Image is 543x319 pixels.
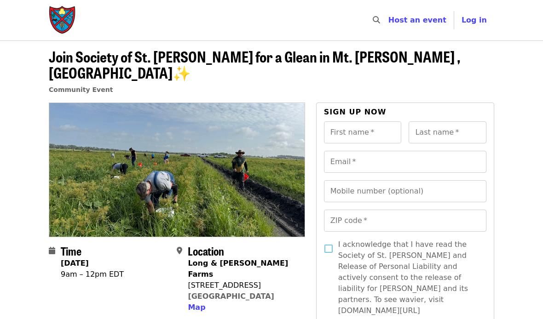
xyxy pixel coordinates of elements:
[324,210,486,232] input: ZIP code
[61,259,89,268] strong: [DATE]
[49,6,76,35] img: Society of St. Andrew - Home
[49,246,55,255] i: calendar icon
[409,121,486,143] input: Last name
[61,269,124,280] div: 9am – 12pm EDT
[324,121,402,143] input: First name
[188,280,297,291] div: [STREET_ADDRESS]
[388,16,446,24] a: Host an event
[324,180,486,202] input: Mobile number (optional)
[188,302,205,313] button: Map
[49,86,113,93] a: Community Event
[177,246,182,255] i: map-marker-alt icon
[188,243,224,259] span: Location
[454,11,494,29] button: Log in
[324,108,387,116] span: Sign up now
[188,292,274,301] a: [GEOGRAPHIC_DATA]
[49,103,305,236] img: Join Society of St. Andrew for a Glean in Mt. Dora , FL✨ organized by Society of St. Andrew
[386,9,393,31] input: Search
[462,16,487,24] span: Log in
[188,259,288,279] strong: Long & [PERSON_NAME] Farms
[324,151,486,173] input: Email
[49,46,461,83] span: Join Society of St. [PERSON_NAME] for a Glean in Mt. [PERSON_NAME] , [GEOGRAPHIC_DATA]✨
[188,303,205,312] span: Map
[61,243,81,259] span: Time
[373,16,380,24] i: search icon
[338,239,479,316] span: I acknowledge that I have read the Society of St. [PERSON_NAME] and Release of Personal Liability...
